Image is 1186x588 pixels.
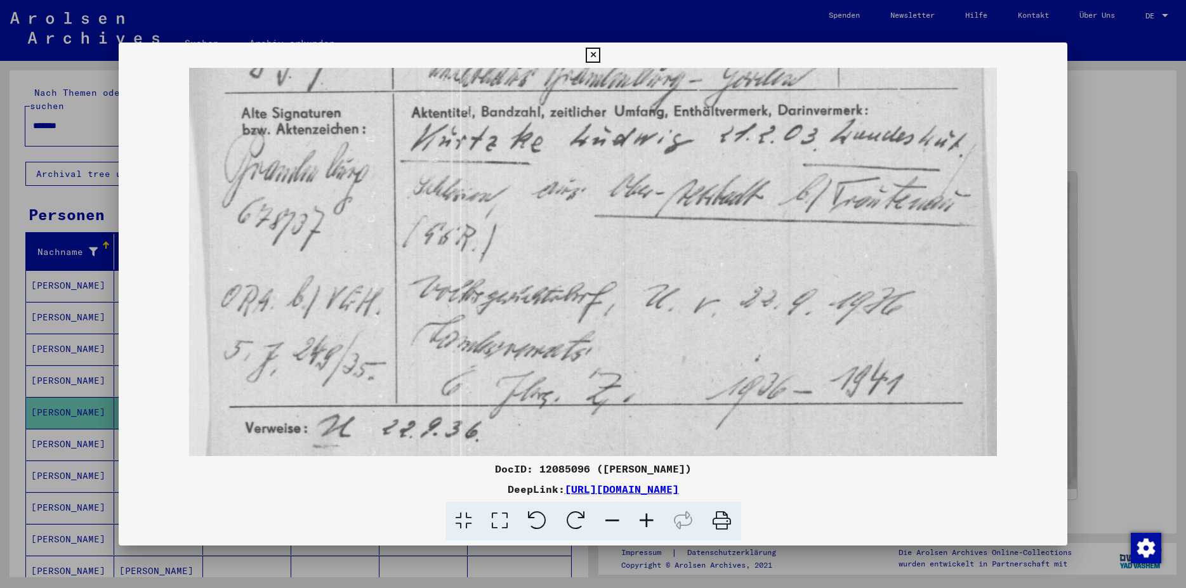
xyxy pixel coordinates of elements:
[565,483,679,495] a: [URL][DOMAIN_NAME]
[119,461,1067,476] div: DocID: 12085096 ([PERSON_NAME])
[119,481,1067,497] div: DeepLink:
[1131,533,1161,563] img: Zustimmung ändern
[1130,532,1161,563] div: Zustimmung ändern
